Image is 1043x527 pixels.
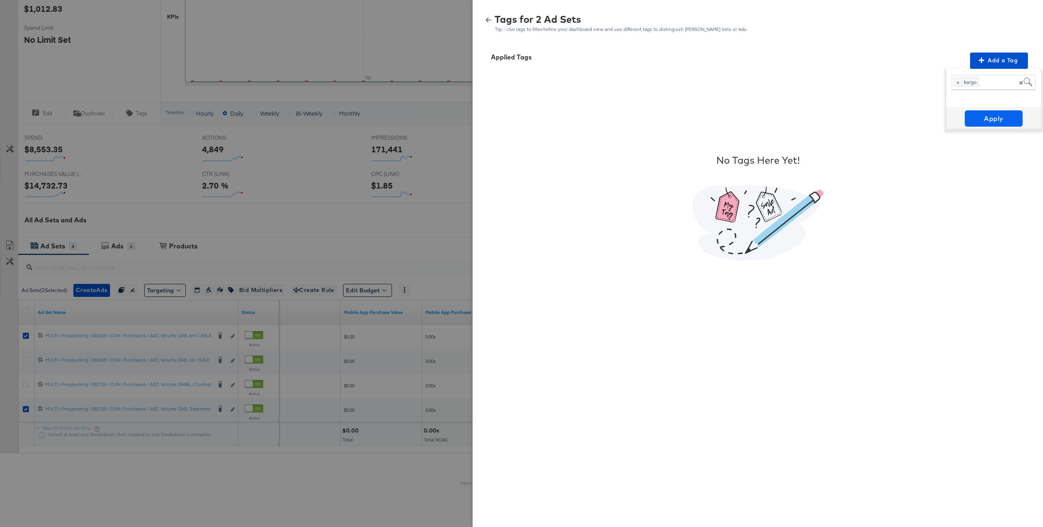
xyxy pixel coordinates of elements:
div: Applied Tags [491,53,532,62]
span: Add a Tag [973,55,1025,66]
span: Clear all [1018,75,1023,89]
button: Close [1015,2,1038,25]
span: × [955,78,962,86]
span: × [1019,78,1023,86]
div: No Tags Here Yet! [716,153,800,167]
button: Add a Tag [970,53,1028,69]
div: Tags for 2 Ad Sets [495,15,748,24]
span: Apply [968,113,1019,124]
span: kargo [962,78,979,86]
button: Apply [965,110,1023,127]
div: Tip: - Use tags to filter/refine your dashboard view and use different tags to distinguish [PERSO... [495,26,748,32]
